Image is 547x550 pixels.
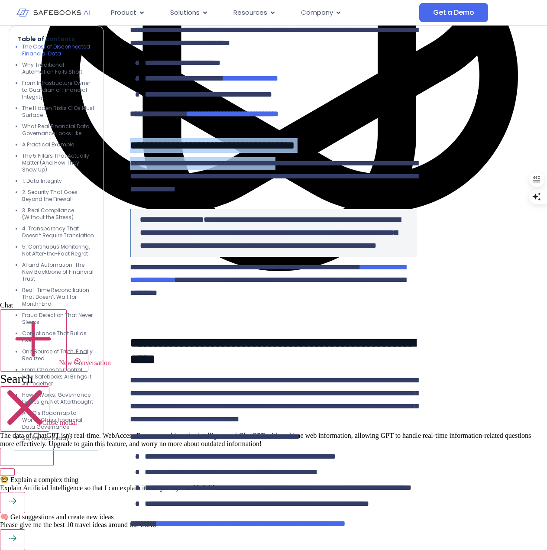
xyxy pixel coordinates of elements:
li: The Hidden Risks CIOs Must Surface [22,105,95,119]
li: A Practical Example [22,141,95,148]
nav: Menu [104,4,419,21]
li: From Chaos to Control: How Safebooks AI Brings It All Together [22,366,95,387]
li: How It Works: Governance by Design, Not Afterthought [22,391,95,405]
span: Resources [233,8,267,18]
li: From Infrastructure Owner to Guardian of Financial Integrity [22,80,95,100]
li: A CIO’s Roadmap to World-Class Financial Data Governance [22,410,95,430]
li: 4. Transparency That Doesn't Require Translation [22,225,95,239]
div: Menu Toggle [104,4,419,21]
li: Compliance That Builds Itself [22,330,95,344]
span: Solutions [170,8,200,18]
li: Why Traditional Automation Falls Short [22,61,95,75]
span: Get a Demo [433,8,474,17]
li: The Cost of Disconnected Financial Data [22,43,95,57]
li: 2. Security That Goes Beyond the Firewall [22,189,95,203]
span: Company [301,8,333,18]
li: AI and Automation: The New Backbone of Financial Trust [22,262,95,282]
li: What Real Financial Data Governance Looks Like [22,123,95,137]
li: Real-Time Reconciliation That Doesn’t Wait for Month-End [22,287,95,307]
li: Fraud Detection That Never Sleeps [22,312,95,326]
li: One Source of Truth, Finally Realized [22,348,95,362]
li: The 5 Pillars That Actually Matter (And How They Show Up) [22,152,95,173]
a: Get a Demo [419,3,488,22]
p: Table of contents: [18,35,95,43]
li: 1. Data Integrity [22,178,95,184]
li: So, Are You Ready? [22,435,95,442]
li: 5. Continuous Monitoring, Not After-the-Fact Regret [22,243,95,257]
li: 3. Real Compliance (Without the Stress) [22,207,95,221]
span: Product [111,8,136,18]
